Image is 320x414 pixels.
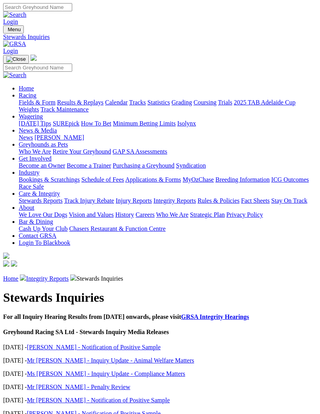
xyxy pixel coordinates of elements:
[19,120,317,127] div: Wagering
[3,357,317,364] p: [DATE] -
[241,197,270,204] a: Fact Sheets
[19,99,317,113] div: Racing
[19,211,67,218] a: We Love Our Dogs
[81,120,112,127] a: How To Bet
[194,99,217,106] a: Coursing
[19,190,60,197] a: Care & Integrity
[215,176,270,183] a: Breeding Information
[67,162,111,169] a: Become a Trainer
[19,176,317,190] div: Industry
[19,183,44,190] a: Race Safe
[27,370,185,377] a: Ms [PERSON_NAME] - Inquiry Update - Compliance Matters
[156,211,188,218] a: Who We Are
[271,176,309,183] a: ICG Outcomes
[197,197,240,204] a: Rules & Policies
[271,197,307,204] a: Stay On Track
[115,211,134,218] a: History
[3,260,9,267] img: facebook.svg
[53,148,111,155] a: Retire Your Greyhound
[3,370,317,377] p: [DATE] -
[19,162,65,169] a: Become an Owner
[19,134,33,141] a: News
[70,274,76,281] img: chevron-right.svg
[3,344,317,351] p: [DATE] -
[19,99,55,106] a: Fields & Form
[19,141,68,148] a: Greyhounds as Pets
[69,225,165,232] a: Chasers Restaurant & Function Centre
[181,313,249,320] a: GRSA Integrity Hearings
[105,99,128,106] a: Calendar
[135,211,155,218] a: Careers
[234,99,295,106] a: 2025 TAB Adelaide Cup
[218,99,232,106] a: Trials
[53,120,79,127] a: SUREpick
[3,397,317,404] p: [DATE] -
[19,239,70,246] a: Login To Blackbook
[3,72,27,79] img: Search
[19,148,317,155] div: Greyhounds as Pets
[172,99,192,106] a: Grading
[19,127,57,134] a: News & Media
[3,275,18,282] a: Home
[226,211,263,218] a: Privacy Policy
[19,148,51,155] a: Who We Are
[19,113,43,120] a: Wagering
[41,106,89,113] a: Track Maintenance
[3,253,9,259] img: logo-grsa-white.png
[19,162,317,169] div: Get Involved
[19,197,62,204] a: Stewards Reports
[19,134,317,141] div: News & Media
[26,275,69,282] a: Integrity Reports
[113,162,174,169] a: Purchasing a Greyhound
[3,48,18,54] a: Login
[3,25,24,34] button: Toggle navigation
[19,232,56,239] a: Contact GRSA
[34,134,84,141] a: [PERSON_NAME]
[3,274,317,282] p: Stewards Inquiries
[19,225,68,232] a: Cash Up Your Club
[148,99,170,106] a: Statistics
[3,313,249,320] b: For all Inquiry Hearing Results from [DATE] onwards, please visit
[69,211,114,218] a: Vision and Values
[19,225,317,232] div: Bar & Dining
[6,56,26,62] img: Close
[19,211,317,218] div: About
[125,176,181,183] a: Applications & Forms
[3,290,317,305] h1: Stewards Inquiries
[183,176,214,183] a: MyOzChase
[19,92,36,99] a: Racing
[19,197,317,204] div: Care & Integrity
[19,155,52,162] a: Get Involved
[19,85,34,92] a: Home
[19,169,39,176] a: Industry
[27,357,194,364] a: Mr [PERSON_NAME] - Inquiry Update - Animal Welfare Matters
[81,176,124,183] a: Schedule of Fees
[11,260,17,267] img: twitter.svg
[19,106,39,113] a: Weights
[19,218,53,225] a: Bar & Dining
[64,197,114,204] a: Track Injury Rebate
[113,120,176,127] a: Minimum Betting Limits
[3,329,317,336] h4: Greyhound Racing SA Ltd - Stewards Inquiry Media Releases
[176,162,206,169] a: Syndication
[129,99,146,106] a: Tracks
[3,34,317,41] a: Stewards Inquiries
[113,148,167,155] a: GAP SA Assessments
[19,120,51,127] a: [DATE] Tips
[57,99,103,106] a: Results & Replays
[3,3,72,11] input: Search
[27,384,130,390] a: Mr [PERSON_NAME] - Penalty Review
[3,64,72,72] input: Search
[20,274,26,281] img: chevron-right.svg
[30,55,37,61] img: logo-grsa-white.png
[190,211,225,218] a: Strategic Plan
[3,18,18,25] a: Login
[153,197,196,204] a: Integrity Reports
[3,11,27,18] img: Search
[116,197,152,204] a: Injury Reports
[8,27,21,32] span: Menu
[3,41,26,48] img: GRSA
[3,384,317,391] p: [DATE] -
[3,55,29,64] button: Toggle navigation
